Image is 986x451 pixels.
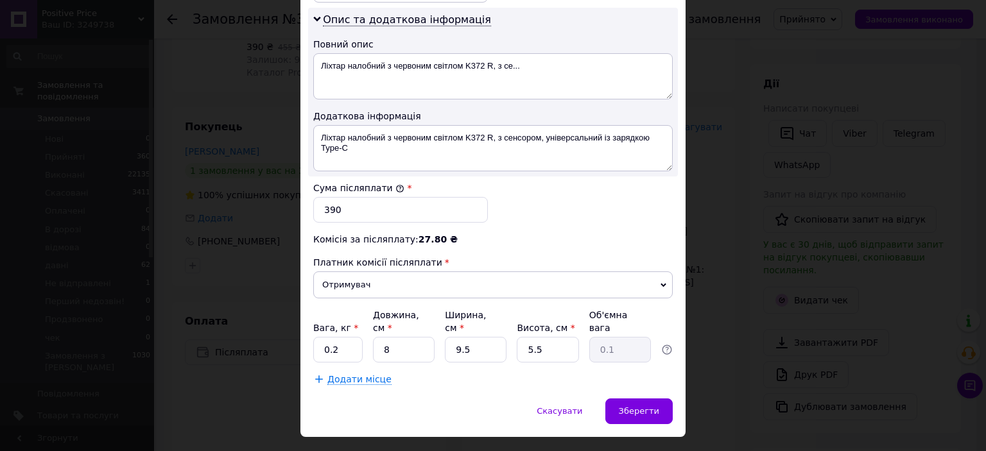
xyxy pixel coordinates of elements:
label: Висота, см [517,323,575,333]
label: Вага, кг [313,323,358,333]
label: Ширина, см [445,310,486,333]
div: Повний опис [313,38,673,51]
span: Платник комісії післяплати [313,257,442,268]
span: 27.80 ₴ [419,234,458,244]
div: Додаткова інформація [313,110,673,123]
label: Довжина, см [373,310,419,333]
span: Зберегти [619,406,659,416]
div: Комісія за післяплату: [313,233,673,246]
label: Сума післяплати [313,183,404,193]
span: Отримувач [313,271,673,298]
span: Опис та додаткова інформація [323,13,491,26]
span: Скасувати [537,406,582,416]
span: Додати місце [327,374,392,385]
textarea: Ліхтар налобний з червоним світлом K372 R, з се... [313,53,673,99]
textarea: Ліхтар налобний з червоним світлом K372 R, з сенсором, універсальний із зарядкою Type-C [313,125,673,171]
div: Об'ємна вага [589,309,651,334]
